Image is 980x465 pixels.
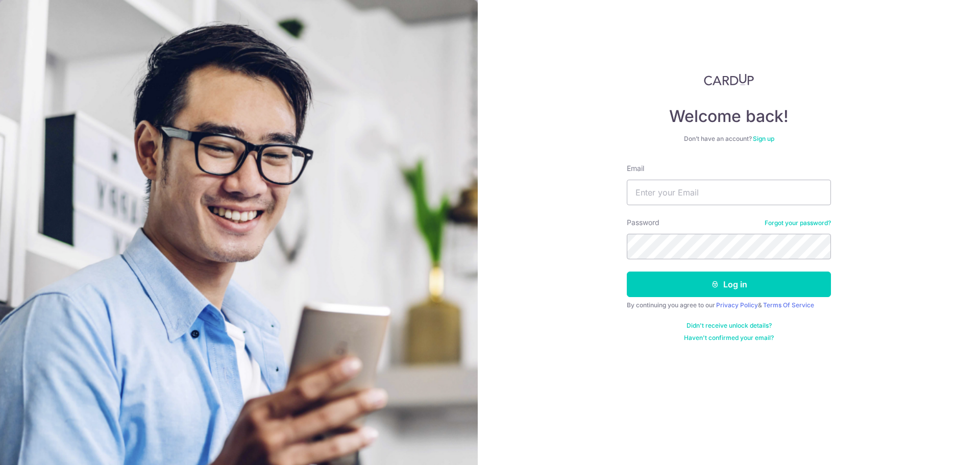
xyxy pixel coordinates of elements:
h4: Welcome back! [627,106,831,127]
a: Didn't receive unlock details? [687,322,772,330]
a: Privacy Policy [716,301,758,309]
a: Sign up [753,135,774,142]
a: Haven't confirmed your email? [684,334,774,342]
a: Terms Of Service [763,301,814,309]
label: Email [627,163,644,174]
div: Don’t have an account? [627,135,831,143]
img: CardUp Logo [704,74,754,86]
a: Forgot your password? [765,219,831,227]
button: Log in [627,272,831,297]
label: Password [627,217,659,228]
input: Enter your Email [627,180,831,205]
div: By continuing you agree to our & [627,301,831,309]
